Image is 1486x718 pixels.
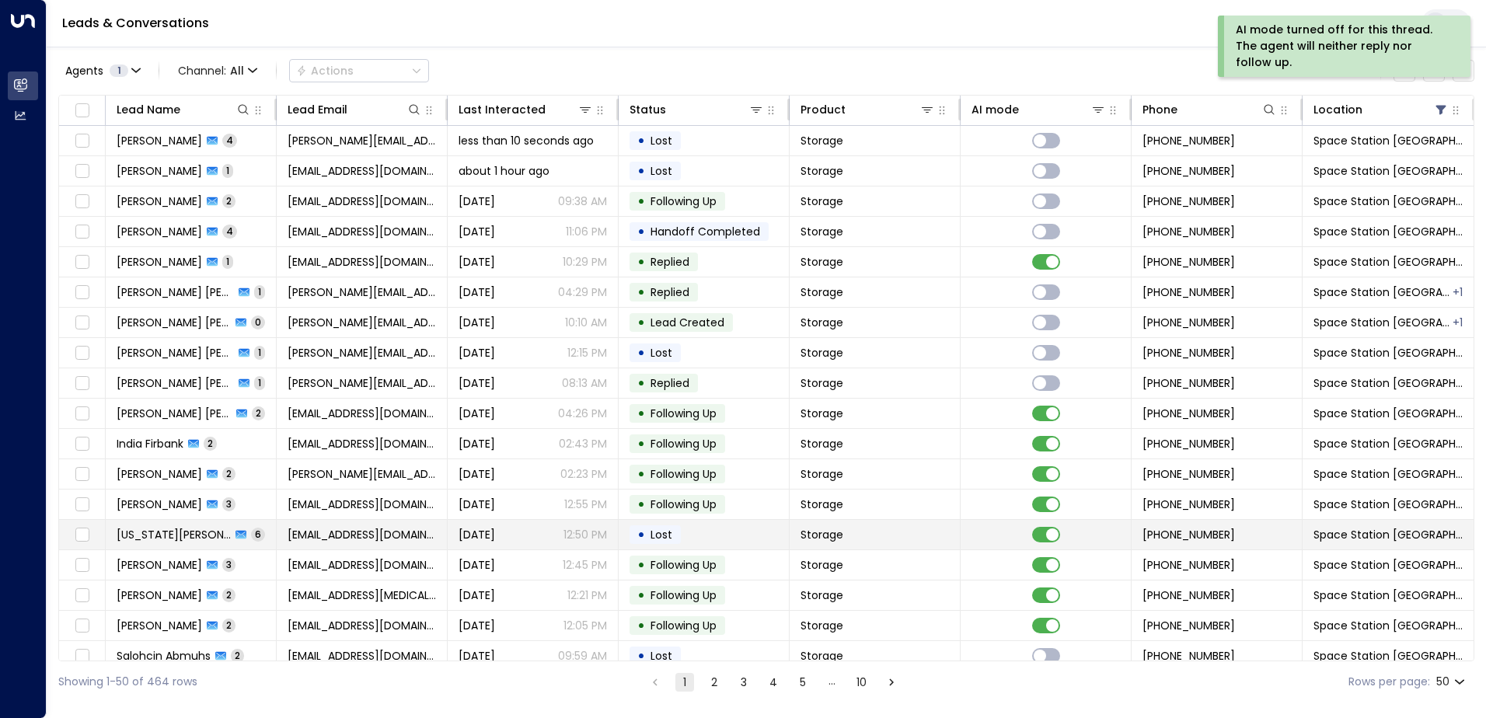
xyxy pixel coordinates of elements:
div: Lead Email [288,100,422,119]
span: +441923645882 [1142,284,1235,300]
p: 10:29 PM [563,254,607,270]
span: Williams Wilkinson [117,375,234,391]
span: Sasha Romanov [117,163,202,179]
span: +447414735492 [1142,466,1235,482]
button: Go to page 5 [794,673,812,692]
span: Space Station Doncaster [1313,284,1451,300]
span: ash_yasmin@hotmail.com [288,587,436,603]
span: Space Station Doncaster [1313,193,1463,209]
span: Channel: [172,60,263,82]
div: Product [801,100,935,119]
span: Storage [801,345,843,361]
span: Space Station Doncaster [1313,375,1463,391]
span: Hargraves Hargraves [117,406,232,421]
div: • [637,400,645,427]
div: • [637,309,645,336]
div: Location [1313,100,1362,119]
div: Space Station Brentford [1453,315,1463,330]
span: +447498992044 [1142,618,1235,633]
span: Yesterday [459,618,495,633]
div: Lead Name [117,100,251,119]
span: Karen Siddall [117,133,202,148]
span: 1 [254,285,265,298]
button: Go to page 10 [853,673,871,692]
span: louisstaniforth@hotmail.co.uk [288,557,436,573]
div: 50 [1436,671,1468,693]
span: Storage [801,163,843,179]
span: +441923645882 [1142,375,1235,391]
span: Space Station Doncaster [1313,436,1463,451]
span: Lost [651,648,672,664]
div: • [637,643,645,669]
span: Toggle select row [72,343,92,363]
button: Go to page 2 [705,673,724,692]
span: Storage [801,648,843,664]
div: • [637,552,645,578]
span: Storage [801,315,843,330]
span: Yesterday [459,254,495,270]
span: Space Station Doncaster [1313,345,1463,361]
span: +447919612207 [1142,163,1235,179]
span: wilkinson@bluestyles.co.uk [288,375,436,391]
p: 12:05 PM [563,618,607,633]
div: • [637,430,645,457]
span: Storage [801,133,843,148]
span: Space Station Doncaster [1313,224,1463,239]
span: 2 [222,619,235,632]
div: • [637,158,645,184]
button: Channel:All [172,60,263,82]
p: 12:45 PM [563,557,607,573]
div: Last Interacted [459,100,546,119]
span: Williams Wilkinson [117,315,231,330]
span: Space Station Doncaster [1313,557,1463,573]
span: +447849715381 [1142,406,1235,421]
span: Space Station Doncaster [1313,587,1463,603]
span: Storage [801,193,843,209]
span: Space Station Doncaster [1313,406,1463,421]
button: page 1 [675,673,694,692]
span: Following Up [651,436,717,451]
div: Status [630,100,666,119]
p: 04:29 PM [558,284,607,300]
span: Storage [801,466,843,482]
div: AI mode [971,100,1106,119]
span: Space Station Doncaster [1313,527,1463,542]
div: AI mode turned off for this thread. The agent will neither reply nor follow up. [1236,22,1449,71]
span: +441923645882 [1142,345,1235,361]
div: • [637,218,645,245]
span: 1 [222,164,233,177]
div: AI mode [971,100,1019,119]
span: Storage [801,618,843,633]
span: Following Up [651,557,717,573]
span: Storage [801,436,843,451]
span: Following Up [651,497,717,512]
span: Space Station Doncaster [1313,163,1463,179]
span: Yesterday [459,284,495,300]
span: Lost [651,133,672,148]
span: Sep 25, 2025 [459,315,495,330]
span: abmuhs26@gmail.com [288,648,436,664]
span: Space Station Doncaster [1313,254,1463,270]
div: Showing 1-50 of 464 rows [58,674,197,690]
span: Storage [801,224,843,239]
span: +447423823917 [1142,648,1235,664]
span: Replied [651,284,689,300]
span: 1 [254,346,265,359]
span: Lost [651,527,672,542]
span: +447903626725 [1142,527,1235,542]
button: Actions [289,59,429,82]
div: • [637,461,645,487]
span: Louis Staniforth [117,557,202,573]
span: +447985768501 [1142,224,1235,239]
span: 1 [254,376,265,389]
span: Yesterday [459,557,495,573]
span: sasha.romanov93@yahoo.com [288,163,436,179]
p: 04:26 PM [558,406,607,421]
span: Space Station Doncaster [1313,315,1451,330]
span: Yesterday [459,466,495,482]
span: 4 [222,225,237,238]
span: Lost [651,163,672,179]
span: Williams Wilkinson [117,284,234,300]
div: • [637,491,645,518]
div: Button group with a nested menu [289,59,429,82]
